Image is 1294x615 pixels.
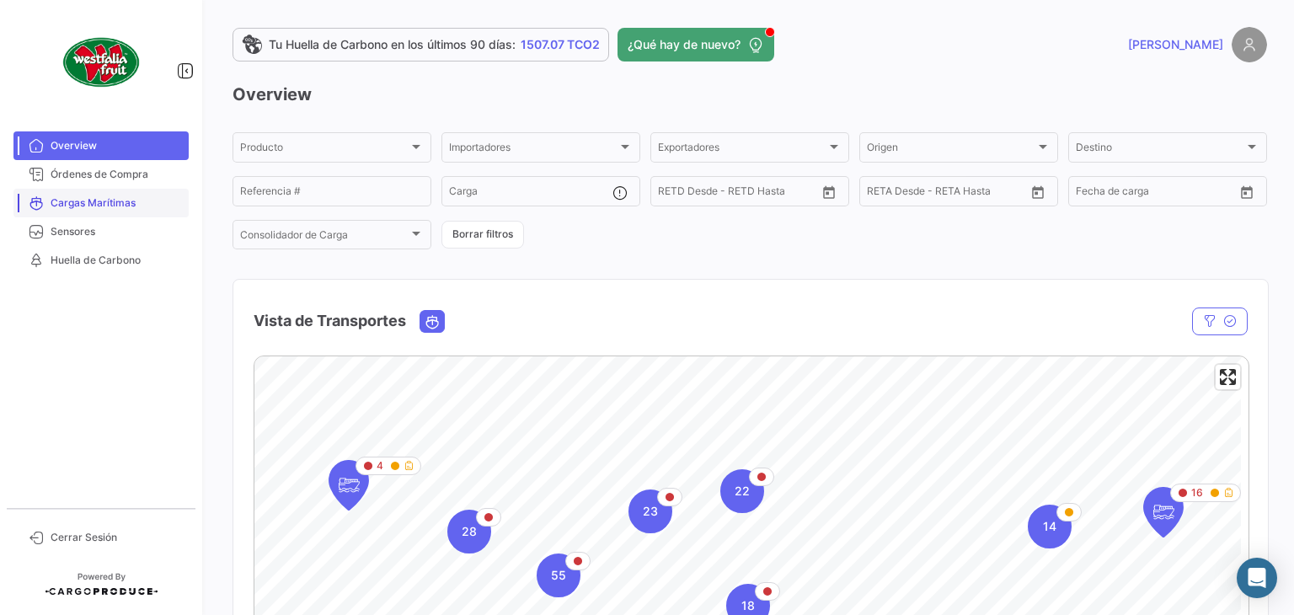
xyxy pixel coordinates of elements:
span: Exportadores [658,144,826,156]
span: Consolidador de Carga [240,232,409,243]
span: Origen [867,144,1035,156]
input: Desde [658,188,688,200]
span: Cargas Marítimas [51,195,182,211]
div: Map marker [537,553,580,597]
a: Huella de Carbono [13,246,189,275]
a: Sensores [13,217,189,246]
div: Map marker [447,510,491,553]
span: Overview [51,138,182,153]
span: 14 [1043,518,1056,535]
button: Open calendar [1025,179,1051,205]
img: placeholder-user.png [1232,27,1267,62]
a: Overview [13,131,189,160]
button: Enter fullscreen [1216,365,1240,389]
span: Importadores [449,144,618,156]
span: 1507.07 TCO2 [521,36,600,53]
input: Hasta [909,188,985,200]
span: 4 [377,458,383,473]
div: Abrir Intercom Messenger [1237,558,1277,598]
input: Desde [1076,188,1106,200]
span: Tu Huella de Carbono en los últimos 90 días: [269,36,516,53]
button: Borrar filtros [441,221,524,249]
button: Open calendar [816,179,842,205]
span: ¿Qué hay de nuevo? [628,36,741,53]
a: Órdenes de Compra [13,160,189,189]
input: Desde [867,188,897,200]
span: Sensores [51,224,182,239]
span: [PERSON_NAME] [1128,36,1223,53]
span: Órdenes de Compra [51,167,182,182]
a: Cargas Marítimas [13,189,189,217]
span: 55 [551,567,566,584]
a: Tu Huella de Carbono en los últimos 90 días:1507.07 TCO2 [233,28,609,61]
input: Hasta [700,188,776,200]
span: Producto [240,144,409,156]
h4: Vista de Transportes [254,309,406,333]
span: 23 [643,503,658,520]
img: client-50.png [59,20,143,104]
span: Cerrar Sesión [51,530,182,545]
button: ¿Qué hay de nuevo? [618,28,774,61]
span: Destino [1076,144,1244,156]
span: 16 [1191,485,1203,500]
span: 18 [741,597,755,614]
span: 22 [735,483,750,500]
div: Map marker [1028,505,1072,548]
span: Huella de Carbono [51,253,182,268]
h3: Overview [233,83,1267,106]
div: Map marker [329,460,369,511]
div: Map marker [1143,487,1184,537]
div: Map marker [720,469,764,513]
span: 28 [462,523,477,540]
input: Hasta [1118,188,1194,200]
div: Map marker [628,489,672,533]
button: Open calendar [1234,179,1259,205]
button: Ocean [420,311,444,332]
